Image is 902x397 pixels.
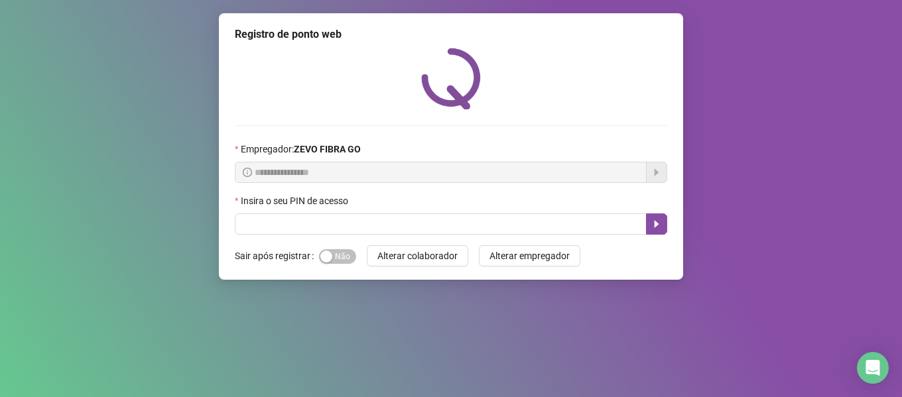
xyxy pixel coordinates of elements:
[294,144,361,154] strong: ZEVO FIBRA GO
[489,249,570,263] span: Alterar empregador
[235,27,667,42] div: Registro de ponto web
[235,245,319,266] label: Sair após registrar
[857,352,889,384] div: Open Intercom Messenger
[243,168,252,177] span: info-circle
[421,48,481,109] img: QRPoint
[367,245,468,266] button: Alterar colaborador
[241,142,361,156] span: Empregador :
[651,219,662,229] span: caret-right
[377,249,458,263] span: Alterar colaborador
[235,194,357,208] label: Insira o seu PIN de acesso
[479,245,580,266] button: Alterar empregador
